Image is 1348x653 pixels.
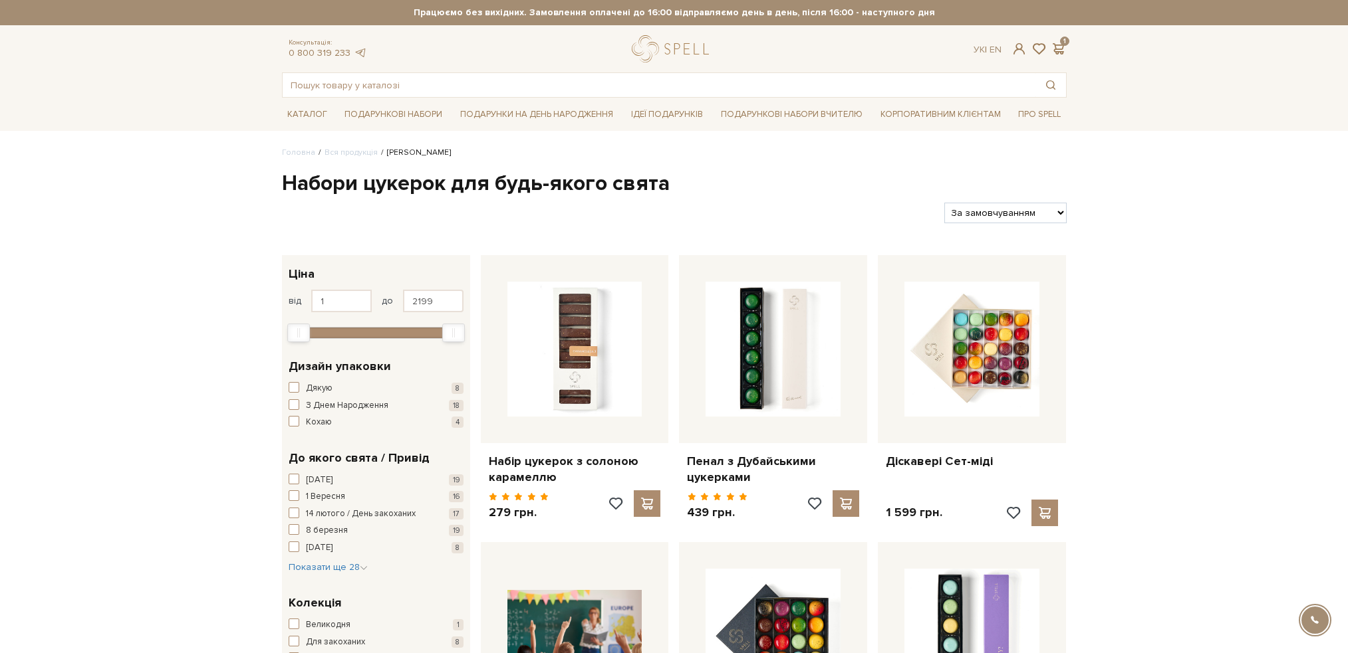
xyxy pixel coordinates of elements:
[455,104,618,125] a: Подарунки на День народження
[489,454,661,485] a: Набір цукерок з солоною карамеллю
[289,399,464,413] button: З Днем Народження 18
[990,44,1002,55] a: En
[452,636,464,648] span: 8
[306,541,333,555] span: [DATE]
[453,619,464,630] span: 1
[306,618,350,632] span: Великодня
[306,490,345,504] span: 1 Вересня
[282,170,1067,198] h1: Набори цукерок для будь-якого свята
[289,508,464,521] button: 14 лютого / День закоханих 17
[283,73,1035,97] input: Пошук товару у каталозі
[1035,73,1066,97] button: Пошук товару у каталозі
[289,594,341,612] span: Колекція
[452,383,464,394] span: 8
[452,417,464,428] span: 4
[311,290,372,312] input: Ціна
[687,505,747,520] p: 439 грн.
[289,561,368,574] button: Показати ще 28
[449,400,464,411] span: 18
[289,265,315,283] span: Ціна
[452,542,464,553] span: 8
[289,416,464,429] button: Кохаю 4
[282,7,1067,19] strong: Працюємо без вихідних. Замовлення оплачені до 16:00 відправляємо день в день, після 16:00 - насту...
[339,104,448,125] a: Подарункові набори
[449,491,464,502] span: 16
[489,505,549,520] p: 279 грн.
[289,39,367,47] span: Консультація:
[289,524,464,537] button: 8 березня 19
[306,399,388,413] span: З Днем Народження
[289,490,464,504] button: 1 Вересня 16
[289,382,464,395] button: Дякую 8
[886,454,1058,469] a: Діскавері Сет-міді
[289,541,464,555] button: [DATE] 8
[354,47,367,58] a: telegram
[289,449,430,467] span: До якого свята / Привід
[306,382,333,395] span: Дякую
[289,357,391,375] span: Дизайн упаковки
[289,295,301,307] span: від
[289,47,350,58] a: 0 800 319 233
[716,103,868,126] a: Подарункові набори Вчителю
[289,618,464,632] button: Великодня 1
[985,44,987,55] span: |
[449,508,464,519] span: 17
[306,416,332,429] span: Кохаю
[974,44,1002,56] div: Ук
[306,636,365,649] span: Для закоханих
[632,35,715,62] a: logo
[449,474,464,486] span: 19
[325,147,378,157] a: Вся продукція
[282,147,315,157] a: Головна
[886,505,942,520] p: 1 599 грн.
[875,104,1006,125] a: Корпоративним клієнтам
[442,324,465,342] div: Max
[687,454,859,485] a: Пенал з Дубайськими цукерками
[626,104,708,125] a: Ідеї подарунків
[378,147,451,159] li: [PERSON_NAME]
[287,324,310,342] div: Min
[289,561,368,573] span: Показати ще 28
[289,636,464,649] button: Для закоханих 8
[382,295,393,307] span: до
[403,290,464,312] input: Ціна
[306,474,333,487] span: [DATE]
[1013,104,1066,125] a: Про Spell
[449,525,464,536] span: 19
[306,508,416,521] span: 14 лютого / День закоханих
[282,104,333,125] a: Каталог
[289,474,464,487] button: [DATE] 19
[306,524,348,537] span: 8 березня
